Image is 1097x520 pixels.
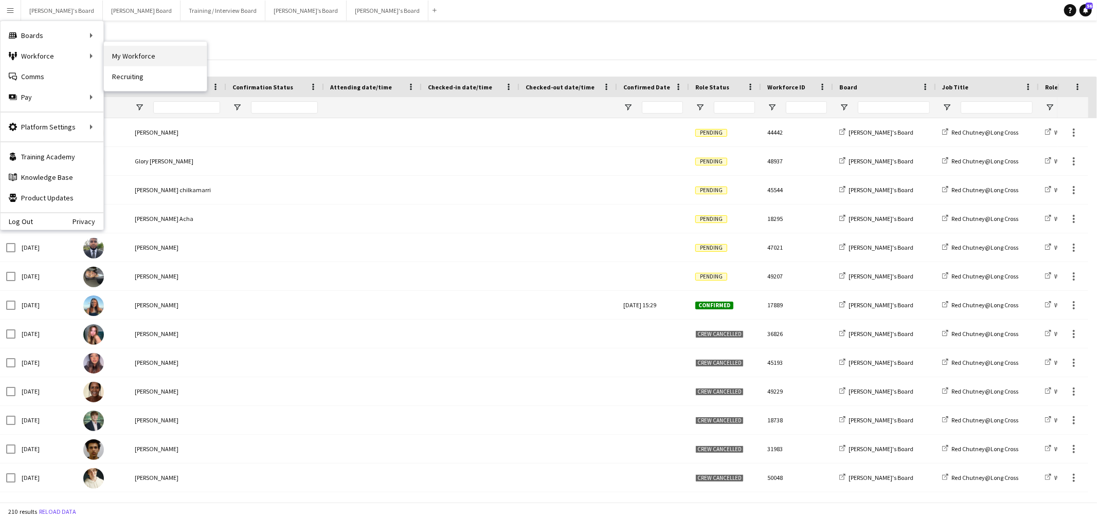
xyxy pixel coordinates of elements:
[526,83,595,91] span: Checked-out date/time
[767,103,777,112] button: Open Filter Menu
[181,1,265,21] button: Training / Interview Board
[839,103,849,112] button: Open Filter Menu
[951,387,1018,395] span: Red Chutney@Long Cross
[695,388,744,396] span: Crew cancelled
[849,387,913,395] span: [PERSON_NAME]'s Board
[135,157,193,165] span: Glory [PERSON_NAME]
[83,382,104,402] img: EVERLINE MUTWIWA
[695,474,744,482] span: Crew cancelled
[951,128,1018,136] span: Red Chutney@Long Cross
[951,186,1018,194] span: Red Chutney@Long Cross
[135,330,178,338] span: [PERSON_NAME]
[761,291,833,319] div: 17889
[858,101,930,114] input: Board Filter Input
[83,238,104,258] img: Asiqur Rahman Anik
[951,244,1018,251] span: Red Chutney@Long Cross
[135,272,178,280] span: [PERSON_NAME]
[232,83,293,91] span: Confirmation Status
[849,301,913,309] span: [PERSON_NAME]'s Board
[839,83,857,91] span: Board
[1045,103,1054,112] button: Open Filter Menu
[761,406,833,434] div: 18738
[942,157,1018,165] a: Red Chutney@Long Cross
[265,1,347,21] button: [PERSON_NAME]’s Board
[761,377,833,405] div: 49229
[428,83,492,91] span: Checked-in date/time
[1,87,103,107] div: Pay
[15,348,77,377] div: [DATE]
[942,272,1018,280] a: Red Chutney@Long Cross
[15,291,77,319] div: [DATE]
[330,83,392,91] span: Attending date/time
[761,348,833,377] div: 45193
[695,445,744,453] span: Crew cancelled
[951,359,1018,366] span: Red Chutney@Long Cross
[15,406,77,434] div: [DATE]
[104,46,207,66] a: My Workforce
[951,157,1018,165] span: Red Chutney@Long Cross
[1,66,103,87] a: Comms
[695,302,733,309] span: Confirmed
[135,103,144,112] button: Open Filter Menu
[951,301,1018,309] span: Red Chutney@Long Cross
[849,272,913,280] span: [PERSON_NAME]'s Board
[839,215,913,222] a: [PERSON_NAME]'s Board
[761,262,833,290] div: 49207
[761,118,833,146] div: 44442
[695,273,727,281] span: Pending
[839,244,913,251] a: [PERSON_NAME]'s Board
[347,1,428,21] button: [PERSON_NAME]'s Board
[1,217,33,226] a: Log Out
[849,359,913,366] span: [PERSON_NAME]'s Board
[695,417,744,424] span: Crew cancelled
[135,215,193,222] span: [PERSON_NAME] Acha
[1,188,103,208] a: Product Updates
[251,101,318,114] input: Confirmation Status Filter Input
[1,25,103,46] div: Boards
[761,463,833,492] div: 50048
[942,83,968,91] span: Job Title
[839,272,913,280] a: [PERSON_NAME]'s Board
[695,103,705,112] button: Open Filter Menu
[83,267,104,287] img: Amina Adan
[15,320,77,348] div: [DATE]
[839,128,913,136] a: [PERSON_NAME]'s Board
[15,233,77,262] div: [DATE]
[83,353,104,374] img: Sabrin Adam
[942,186,1018,194] a: Red Chutney@Long Cross
[839,445,913,453] a: [PERSON_NAME]'s Board
[153,101,220,114] input: Name Filter Input
[839,157,913,165] a: [PERSON_NAME]'s Board
[1,46,103,66] div: Workforce
[849,157,913,165] span: [PERSON_NAME]'s Board
[942,244,1018,251] a: Red Chutney@Long Cross
[1080,4,1092,16] a: 56
[839,301,913,309] a: [PERSON_NAME]'s Board
[623,103,633,112] button: Open Filter Menu
[942,215,1018,222] a: Red Chutney@Long Cross
[714,101,755,114] input: Role Status Filter Input
[951,474,1018,481] span: Red Chutney@Long Cross
[942,359,1018,366] a: Red Chutney@Long Cross
[1,167,103,188] a: Knowledge Base
[623,83,670,91] span: Confirmed Date
[839,416,913,424] a: [PERSON_NAME]'s Board
[695,83,729,91] span: Role Status
[849,128,913,136] span: [PERSON_NAME]'s Board
[849,474,913,481] span: [PERSON_NAME]'s Board
[761,320,833,348] div: 36826
[761,205,833,233] div: 18295
[135,301,178,309] span: [PERSON_NAME]
[942,301,1018,309] a: Red Chutney@Long Cross
[951,330,1018,338] span: Red Chutney@Long Cross
[135,474,178,481] span: [PERSON_NAME]
[1,146,103,167] a: Training Academy
[1,117,103,137] div: Platform Settings
[104,66,207,87] a: Recruiting
[83,295,104,316] img: Hannah Jacobs
[767,83,805,91] span: Workforce ID
[232,103,242,112] button: Open Filter Menu
[21,1,103,21] button: [PERSON_NAME]'s Board
[849,445,913,453] span: [PERSON_NAME]'s Board
[849,244,913,251] span: [PERSON_NAME]'s Board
